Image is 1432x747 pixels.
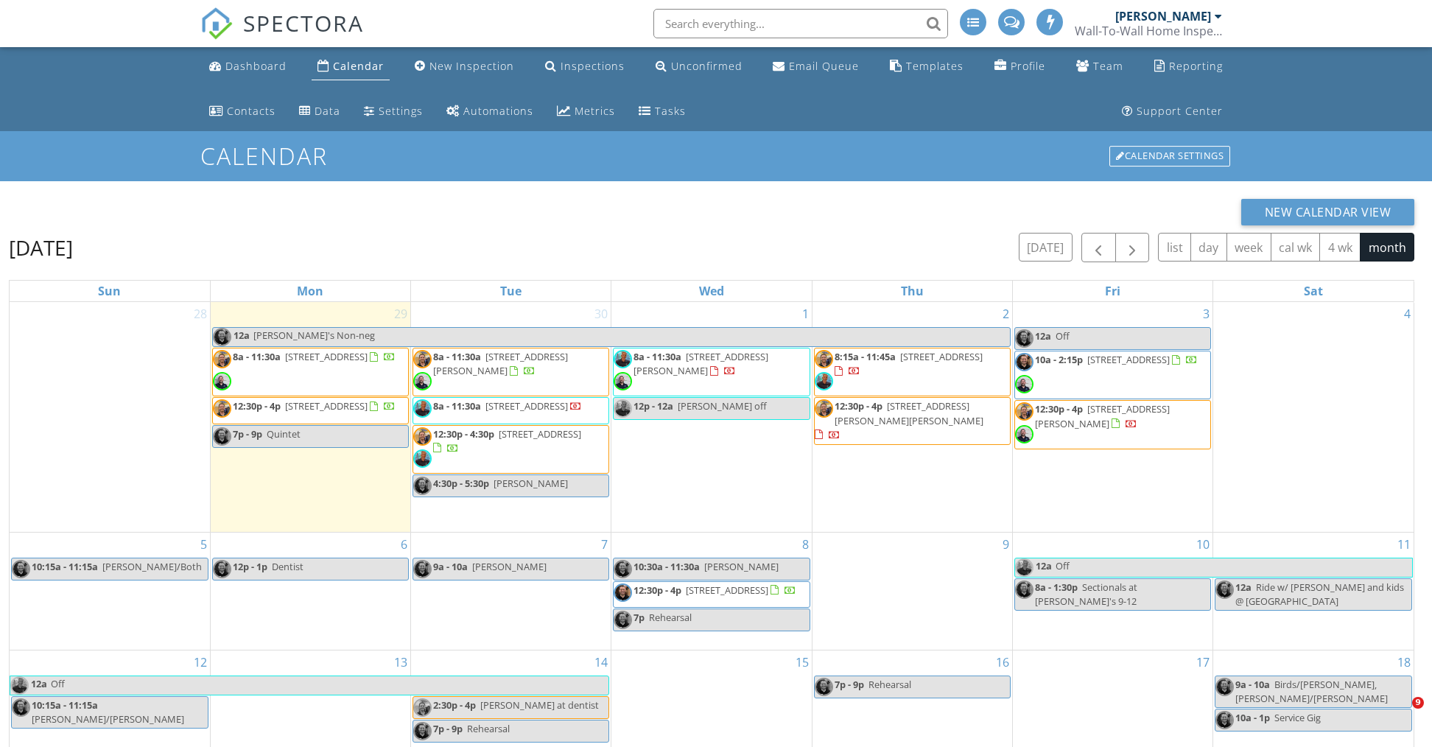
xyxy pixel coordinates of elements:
[413,449,432,468] img: img_7765.jpeg
[1019,233,1073,262] button: [DATE]
[463,104,533,118] div: Automations
[433,350,568,377] span: [STREET_ADDRESS][PERSON_NAME]
[1213,302,1414,532] td: Go to October 4, 2025
[1360,233,1414,262] button: month
[898,281,927,301] a: Thursday
[213,399,231,418] img: f59fe3fd01b24e45b5ade96ce46a6154.jpeg
[1108,144,1232,168] a: Calendar Settings
[441,98,539,125] a: Automations (Advanced)
[293,98,346,125] a: Data
[200,143,1232,169] h1: Calendar
[1035,353,1083,366] span: 10a - 2:15p
[1235,678,1388,705] span: Birds/[PERSON_NAME], [PERSON_NAME]/[PERSON_NAME]
[333,59,384,73] div: Calendar
[1190,233,1227,262] button: day
[213,427,231,446] img: c59fee28bec5493e9e2c41c8ad721492.jpeg
[197,533,210,556] a: Go to October 5, 2025
[1158,233,1191,262] button: list
[633,350,768,377] span: [STREET_ADDRESS][PERSON_NAME]
[411,302,611,532] td: Go to September 30, 2025
[1193,650,1212,674] a: Go to October 17, 2025
[1235,678,1270,691] span: 9a - 10a
[812,532,1012,650] td: Go to October 9, 2025
[102,560,202,573] span: [PERSON_NAME]/Both
[1093,59,1123,73] div: Team
[10,676,29,695] img: img_7765.jpeg
[1012,532,1212,650] td: Go to October 10, 2025
[1035,402,1170,429] a: 12:30p - 4p [STREET_ADDRESS][PERSON_NAME]
[611,532,812,650] td: Go to October 8, 2025
[906,59,964,73] div: Templates
[243,7,364,38] span: SPECTORA
[9,233,73,262] h2: [DATE]
[413,425,609,474] a: 12:30p - 4:30p [STREET_ADDRESS]
[1274,711,1321,724] span: Service Gig
[1087,353,1170,366] span: [STREET_ADDRESS]
[472,560,547,573] span: [PERSON_NAME]
[815,678,833,696] img: c59fee28bec5493e9e2c41c8ad721492.jpeg
[413,399,432,418] img: img_7765.jpeg
[835,678,864,691] span: 7p - 9p
[233,399,396,413] a: 12:30p - 4p [STREET_ADDRESS]
[391,650,410,674] a: Go to October 13, 2025
[1215,678,1234,696] img: c59fee28bec5493e9e2c41c8ad721492.jpeg
[233,350,281,363] span: 8a - 11:30a
[1115,9,1211,24] div: [PERSON_NAME]
[1115,233,1150,263] button: Next month
[12,560,30,578] img: c59fee28bec5493e9e2c41c8ad721492.jpeg
[272,560,303,573] span: Dentist
[1271,233,1321,262] button: cal wk
[429,59,514,73] div: New Inspection
[1215,581,1234,599] img: c59fee28bec5493e9e2c41c8ad721492.jpeg
[1081,233,1116,263] button: Previous month
[633,560,700,573] span: 10:30a - 11:30a
[227,104,275,118] div: Contacts
[649,611,692,624] span: Rehearsal
[1193,533,1212,556] a: Go to October 10, 2025
[671,59,743,73] div: Unconfirmed
[1015,402,1033,421] img: f59fe3fd01b24e45b5ade96ce46a6154.jpeg
[539,53,631,80] a: Inspections
[989,53,1051,80] a: Company Profile
[494,477,568,490] span: [PERSON_NAME]
[614,350,632,368] img: img_7765.jpeg
[1394,533,1414,556] a: Go to October 11, 2025
[1382,697,1417,732] iframe: Intercom live chat
[433,350,481,363] span: 8a - 11:30a
[411,532,611,650] td: Go to October 7, 2025
[95,281,124,301] a: Sunday
[30,676,48,695] span: 12a
[191,302,210,326] a: Go to September 28, 2025
[814,348,1011,396] a: 8:15a - 11:45a [STREET_ADDRESS]
[1116,98,1229,125] a: Support Center
[614,399,632,418] img: img_7765.jpeg
[1070,53,1129,80] a: Team
[633,98,692,125] a: Tasks
[1137,104,1223,118] div: Support Center
[1213,532,1414,650] td: Go to October 11, 2025
[1412,697,1424,709] span: 9
[191,650,210,674] a: Go to October 12, 2025
[767,53,865,80] a: Email Queue
[413,348,609,396] a: 8a - 11:30a [STREET_ADDRESS][PERSON_NAME]
[835,399,882,413] span: 12:30p - 4p
[51,677,65,690] span: Off
[409,53,520,80] a: New Inspection
[884,53,969,80] a: Templates
[633,399,673,413] span: 12p - 12a
[799,533,812,556] a: Go to October 8, 2025
[1015,329,1033,348] img: c59fee28bec5493e9e2c41c8ad721492.jpeg
[285,350,368,363] span: [STREET_ADDRESS]
[653,9,948,38] input: Search everything...
[696,281,727,301] a: Wednesday
[285,399,368,413] span: [STREET_ADDRESS]
[1000,533,1012,556] a: Go to October 9, 2025
[379,104,423,118] div: Settings
[497,281,524,301] a: Tuesday
[1148,53,1229,80] a: Reporting
[203,98,281,125] a: Contacts
[1035,558,1053,577] span: 12a
[294,281,326,301] a: Monday
[835,350,896,363] span: 8:15a - 11:45a
[561,59,625,73] div: Inspections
